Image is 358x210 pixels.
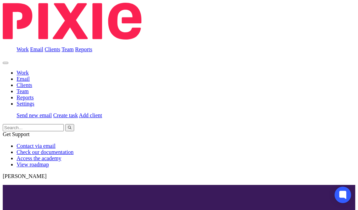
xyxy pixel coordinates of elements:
a: Email [30,46,43,52]
span: Get Support [3,131,30,137]
a: Reports [75,46,92,52]
a: Clients [17,82,32,88]
a: Reports [17,95,34,100]
a: Contact via email [17,143,56,149]
a: Check our documentation [17,149,73,155]
input: Search [3,124,64,131]
p: [PERSON_NAME] [3,173,355,179]
a: Access the academy [17,155,61,161]
a: Create task [53,112,78,118]
a: Settings [17,101,34,107]
a: Team [17,88,29,94]
img: Pixie [3,3,141,40]
a: Clients [44,46,60,52]
a: Team [61,46,73,52]
a: Email [17,76,30,82]
a: Work [17,46,29,52]
a: Add client [79,112,102,118]
a: Work [17,70,29,76]
a: View roadmap [17,162,49,167]
button: Search [65,124,74,131]
a: Send new email [17,112,52,118]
